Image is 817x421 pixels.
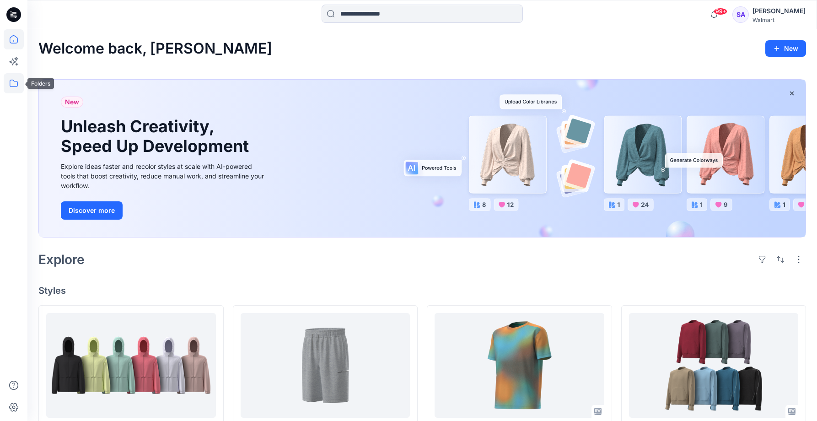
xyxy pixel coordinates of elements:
div: SA [732,6,749,23]
h4: Styles [38,285,806,296]
button: Discover more [61,201,123,220]
span: 99+ [714,8,727,15]
h2: Welcome back, [PERSON_NAME] [38,40,272,57]
h1: Unleash Creativity, Speed Up Development [61,117,253,156]
a: 022132 BUTTERCORE SHORT [241,313,410,418]
a: Discover more [61,201,267,220]
span: New [65,97,79,108]
a: HQTBA_AW FASHION TEE [435,313,604,418]
button: New [765,40,806,57]
div: Walmart [752,16,806,23]
a: OZGE2501FA26-UNISEX KIDS RAIN JACKET [46,313,216,418]
div: [PERSON_NAME] [752,5,806,16]
h2: Explore [38,252,85,267]
a: HQTBA_AW OLX PIPED FLEECE TOP [629,313,799,418]
div: Explore ideas faster and recolor styles at scale with AI-powered tools that boost creativity, red... [61,162,267,190]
